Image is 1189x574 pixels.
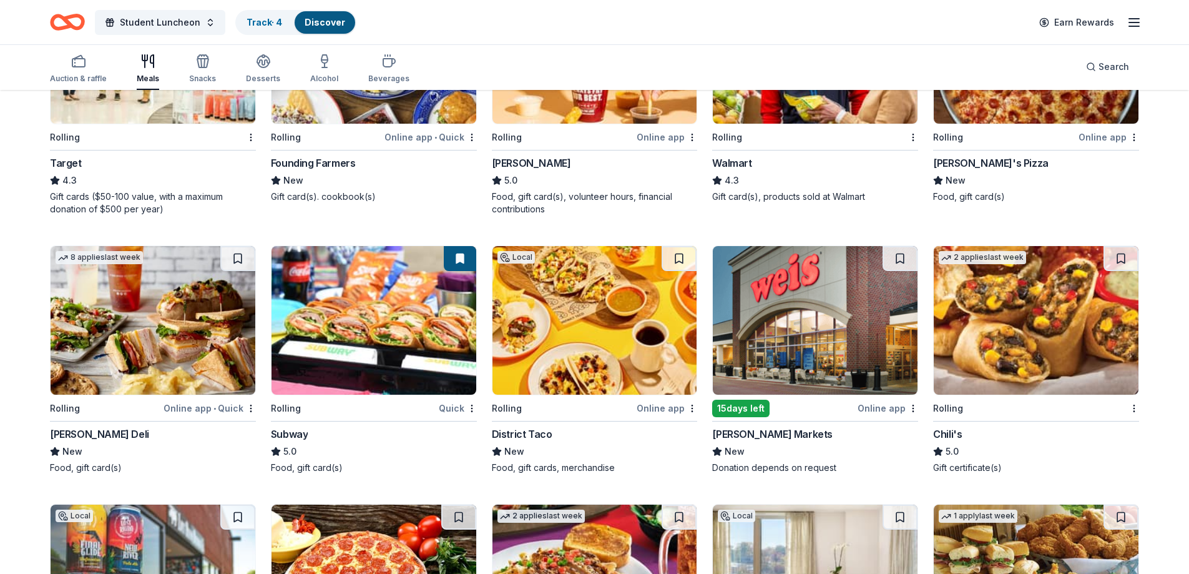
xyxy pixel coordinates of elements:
[712,245,918,474] a: Image for Weis Markets15days leftOnline app[PERSON_NAME] MarketsNewDonation depends on request
[712,156,751,171] div: Walmart
[712,462,918,474] div: Donation depends on request
[246,49,280,90] button: Desserts
[137,49,159,90] button: Meals
[51,246,255,395] img: Image for McAlister's Deli
[50,49,107,90] button: Auction & raffle
[310,74,338,84] div: Alcohol
[492,427,552,442] div: District Taco
[492,401,522,416] div: Rolling
[939,251,1026,264] div: 2 applies last week
[164,400,256,416] div: Online app Quick
[213,403,216,413] span: •
[934,246,1138,395] img: Image for Chili's
[271,245,477,474] a: Image for SubwayRollingQuickSubway5.0Food, gift card(s)
[492,246,697,395] img: Image for District Taco
[713,246,917,395] img: Image for Weis Markets
[492,462,698,474] div: Food, gift cards, merchandise
[725,173,739,188] span: 4.3
[271,156,356,171] div: Founding Farmers
[50,427,149,442] div: [PERSON_NAME] Deli
[858,400,918,416] div: Online app
[492,191,698,215] div: Food, gift card(s), volunteer hours, financial contributions
[271,401,301,416] div: Rolling
[120,15,200,30] span: Student Luncheon
[56,251,143,264] div: 8 applies last week
[50,245,256,474] a: Image for McAlister's Deli8 applieslast weekRollingOnline app•Quick[PERSON_NAME] DeliNewFood, gif...
[712,427,833,442] div: [PERSON_NAME] Markets
[235,10,356,35] button: Track· 4Discover
[50,191,256,215] div: Gift cards ($50-100 value, with a maximum donation of $500 per year)
[247,17,282,27] a: Track· 4
[50,401,80,416] div: Rolling
[933,130,963,145] div: Rolling
[50,74,107,84] div: Auction & raffle
[712,130,742,145] div: Rolling
[497,510,585,523] div: 2 applies last week
[946,444,959,459] span: 5.0
[62,173,77,188] span: 4.3
[272,246,476,395] img: Image for Subway
[933,462,1139,474] div: Gift certificate(s)
[384,129,477,145] div: Online app Quick
[271,427,308,442] div: Subway
[492,156,571,171] div: [PERSON_NAME]
[939,510,1017,523] div: 1 apply last week
[246,74,280,84] div: Desserts
[310,49,338,90] button: Alcohol
[725,444,745,459] span: New
[271,191,477,203] div: Gift card(s). cookbook(s)
[1032,11,1122,34] a: Earn Rewards
[50,130,80,145] div: Rolling
[137,74,159,84] div: Meals
[504,173,517,188] span: 5.0
[933,427,962,442] div: Chili's
[305,17,345,27] a: Discover
[504,444,524,459] span: New
[271,130,301,145] div: Rolling
[933,245,1139,474] a: Image for Chili's2 applieslast weekRollingChili's5.0Gift certificate(s)
[637,400,697,416] div: Online app
[946,173,966,188] span: New
[933,401,963,416] div: Rolling
[434,132,437,142] span: •
[50,156,82,171] div: Target
[492,130,522,145] div: Rolling
[283,173,303,188] span: New
[1079,129,1139,145] div: Online app
[718,510,755,522] div: Local
[1076,54,1139,79] button: Search
[189,49,216,90] button: Snacks
[271,462,477,474] div: Food, gift card(s)
[1098,59,1129,74] span: Search
[497,251,535,264] div: Local
[712,191,918,203] div: Gift card(s), products sold at Walmart
[933,191,1139,203] div: Food, gift card(s)
[492,245,698,474] a: Image for District TacoLocalRollingOnline appDistrict TacoNewFood, gift cards, merchandise
[368,49,409,90] button: Beverages
[62,444,82,459] span: New
[50,7,85,37] a: Home
[439,400,477,416] div: Quick
[189,74,216,84] div: Snacks
[368,74,409,84] div: Beverages
[712,400,770,417] div: 15 days left
[50,462,256,474] div: Food, gift card(s)
[933,156,1049,171] div: [PERSON_NAME]'s Pizza
[637,129,697,145] div: Online app
[283,444,296,459] span: 5.0
[56,510,93,522] div: Local
[95,10,225,35] button: Student Luncheon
